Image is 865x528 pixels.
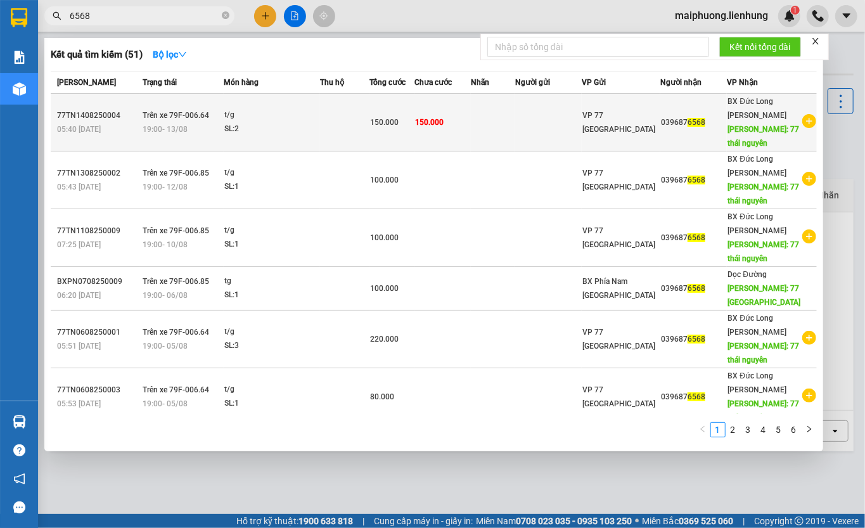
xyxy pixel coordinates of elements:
[727,371,786,394] span: BX Đức Long [PERSON_NAME]
[57,167,139,180] div: 77TN1308250002
[582,78,606,87] span: VP Gửi
[57,125,101,134] span: 05:40 [DATE]
[13,473,25,485] span: notification
[802,331,816,345] span: plus-circle
[57,78,116,87] span: [PERSON_NAME]
[222,11,229,19] span: close-circle
[688,284,705,293] span: 6568
[727,240,799,263] span: [PERSON_NAME]: 77 thái nguyên
[370,118,399,127] span: 150.000
[661,116,726,129] div: 039687
[757,423,771,437] a: 4
[57,342,101,351] span: 05:51 [DATE]
[57,383,139,397] div: 77TN0608250003
[802,389,816,402] span: plus-circle
[57,109,139,122] div: 77TN1408250004
[143,342,188,351] span: 19:00 - 05/08
[471,78,489,87] span: Nhãn
[756,422,771,437] li: 4
[695,422,710,437] li: Previous Page
[802,422,817,437] li: Next Page
[224,166,319,180] div: t/g
[57,240,101,249] span: 07:25 [DATE]
[70,9,219,23] input: Tìm tên, số ĐT hoặc mã đơn
[57,326,139,339] div: 77TN0608250001
[661,174,726,187] div: 039687
[771,422,786,437] li: 5
[582,226,655,249] span: VP 77 [GEOGRAPHIC_DATA]
[370,335,399,344] span: 220.000
[13,444,25,456] span: question-circle
[13,501,25,513] span: message
[143,385,209,394] span: Trên xe 79F-006.64
[53,11,61,20] span: search
[582,169,655,191] span: VP 77 [GEOGRAPHIC_DATA]
[727,284,800,307] span: [PERSON_NAME]: 77 [GEOGRAPHIC_DATA]
[51,48,143,61] h3: Kết quả tìm kiếm ( 51 )
[772,423,786,437] a: 5
[710,422,726,437] li: 1
[222,10,229,22] span: close-circle
[802,422,817,437] button: right
[699,425,707,433] span: left
[582,328,655,351] span: VP 77 [GEOGRAPHIC_DATA]
[143,399,188,408] span: 19:00 - 05/08
[224,122,319,136] div: SL: 2
[688,233,705,242] span: 6568
[143,125,188,134] span: 19:00 - 13/08
[802,229,816,243] span: plus-circle
[729,40,791,54] span: Kết nối tổng đài
[57,224,139,238] div: 77TN1108250009
[57,399,101,408] span: 05:53 [DATE]
[143,328,209,337] span: Trên xe 79F-006.64
[369,78,406,87] span: Tổng cước
[727,78,758,87] span: VP Nhận
[726,422,741,437] li: 2
[719,37,801,57] button: Kết nối tổng đài
[727,342,799,364] span: [PERSON_NAME]: 77 thái nguyên
[582,385,655,408] span: VP 77 [GEOGRAPHIC_DATA]
[727,183,799,205] span: [PERSON_NAME]: 77 thái nguyên
[661,282,726,295] div: 039687
[224,180,319,194] div: SL: 1
[370,392,394,401] span: 80.000
[727,212,786,235] span: BX Đức Long [PERSON_NAME]
[224,339,319,353] div: SL: 3
[487,37,709,57] input: Nhập số tổng đài
[688,392,705,401] span: 6568
[143,183,188,191] span: 19:00 - 12/08
[727,155,786,177] span: BX Đức Long [PERSON_NAME]
[805,425,813,433] span: right
[224,288,319,302] div: SL: 1
[224,108,319,122] div: t/g
[582,277,655,300] span: BX Phía Nam [GEOGRAPHIC_DATA]
[143,240,188,249] span: 19:00 - 10/08
[414,78,452,87] span: Chưa cước
[741,422,756,437] li: 3
[415,118,444,127] span: 150.000
[727,97,786,120] span: BX Đức Long [PERSON_NAME]
[57,183,101,191] span: 05:43 [DATE]
[741,423,755,437] a: 3
[727,125,799,148] span: [PERSON_NAME]: 77 thái nguyên
[57,275,139,288] div: BXPN0708250009
[224,274,319,288] div: tg
[178,50,187,59] span: down
[153,49,187,60] strong: Bộ lọc
[370,284,399,293] span: 100.000
[143,226,209,235] span: Trên xe 79F-006.85
[811,37,820,46] span: close
[711,423,725,437] a: 1
[661,390,726,404] div: 039687
[13,415,26,428] img: warehouse-icon
[224,383,319,397] div: t/g
[224,238,319,252] div: SL: 1
[661,231,726,245] div: 039687
[13,51,26,64] img: solution-icon
[787,423,801,437] a: 6
[688,176,705,184] span: 6568
[143,78,177,87] span: Trạng thái
[370,176,399,184] span: 100.000
[688,118,705,127] span: 6568
[143,111,209,120] span: Trên xe 79F-006.64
